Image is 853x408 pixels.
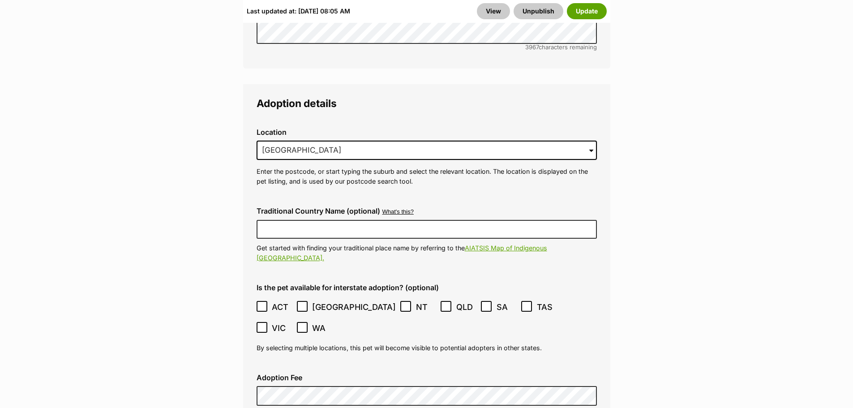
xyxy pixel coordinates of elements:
button: What's this? [382,209,414,215]
label: Is the pet available for interstate adoption? (optional) [257,283,597,292]
label: Traditional Country Name (optional) [257,207,380,215]
p: By selecting multiple locations, this pet will become visible to potential adopters in other states. [257,343,597,352]
span: TAS [537,301,557,313]
p: Enter the postcode, or start typing the suburb and select the relevant location. The location is ... [257,167,597,186]
div: characters remaining [257,44,597,51]
legend: Adoption details [257,98,597,109]
button: Update [567,3,607,19]
button: Unpublish [514,3,563,19]
a: View [477,3,510,19]
a: AIATSIS Map of Indigenous [GEOGRAPHIC_DATA]. [257,244,547,261]
p: Get started with finding your traditional place name by referring to the [257,243,597,262]
label: Location [257,128,597,136]
span: WA [312,322,332,334]
span: QLD [456,301,476,313]
span: SA [497,301,517,313]
span: VIC [272,322,292,334]
span: ACT [272,301,292,313]
input: Enter suburb or postcode [257,141,597,160]
span: 3967 [525,43,539,51]
label: Adoption Fee [257,374,597,382]
span: NT [416,301,436,313]
span: [GEOGRAPHIC_DATA] [312,301,396,313]
div: Last updated at: [DATE] 08:05 AM [247,3,350,19]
